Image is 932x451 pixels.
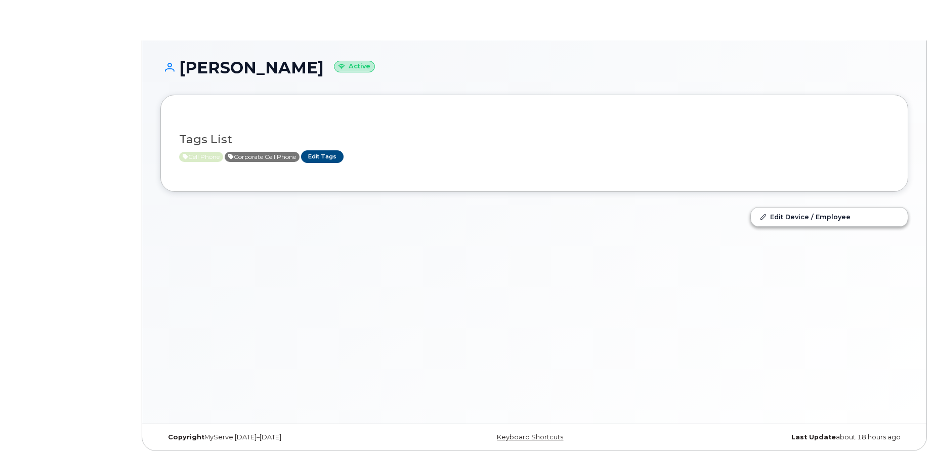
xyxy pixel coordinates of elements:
[497,433,563,441] a: Keyboard Shortcuts
[160,433,410,441] div: MyServe [DATE]–[DATE]
[225,152,300,162] span: Active
[791,433,836,441] strong: Last Update
[179,152,223,162] span: Active
[751,208,908,226] a: Edit Device / Employee
[334,61,375,72] small: Active
[168,433,204,441] strong: Copyright
[160,59,908,76] h1: [PERSON_NAME]
[301,150,344,163] a: Edit Tags
[179,133,889,146] h3: Tags List
[659,433,908,441] div: about 18 hours ago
